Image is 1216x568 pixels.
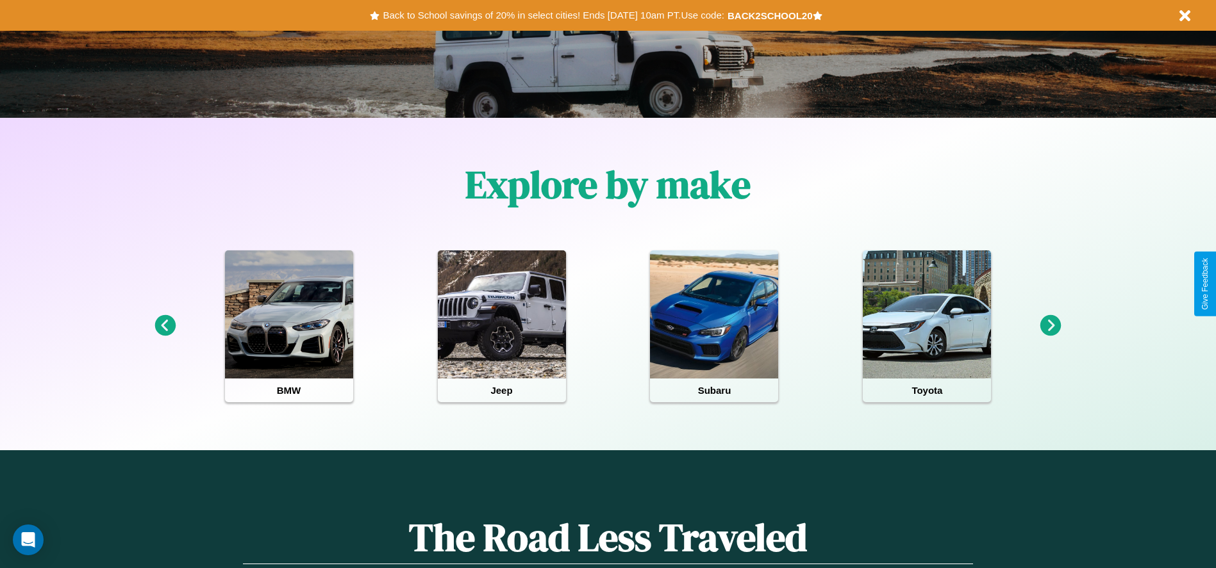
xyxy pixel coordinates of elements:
[650,378,778,402] h4: Subaru
[465,158,751,211] h1: Explore by make
[225,378,353,402] h4: BMW
[1201,258,1210,310] div: Give Feedback
[863,378,991,402] h4: Toyota
[379,6,727,24] button: Back to School savings of 20% in select cities! Ends [DATE] 10am PT.Use code:
[728,10,813,21] b: BACK2SCHOOL20
[243,511,972,564] h1: The Road Less Traveled
[13,524,44,555] div: Open Intercom Messenger
[438,378,566,402] h4: Jeep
